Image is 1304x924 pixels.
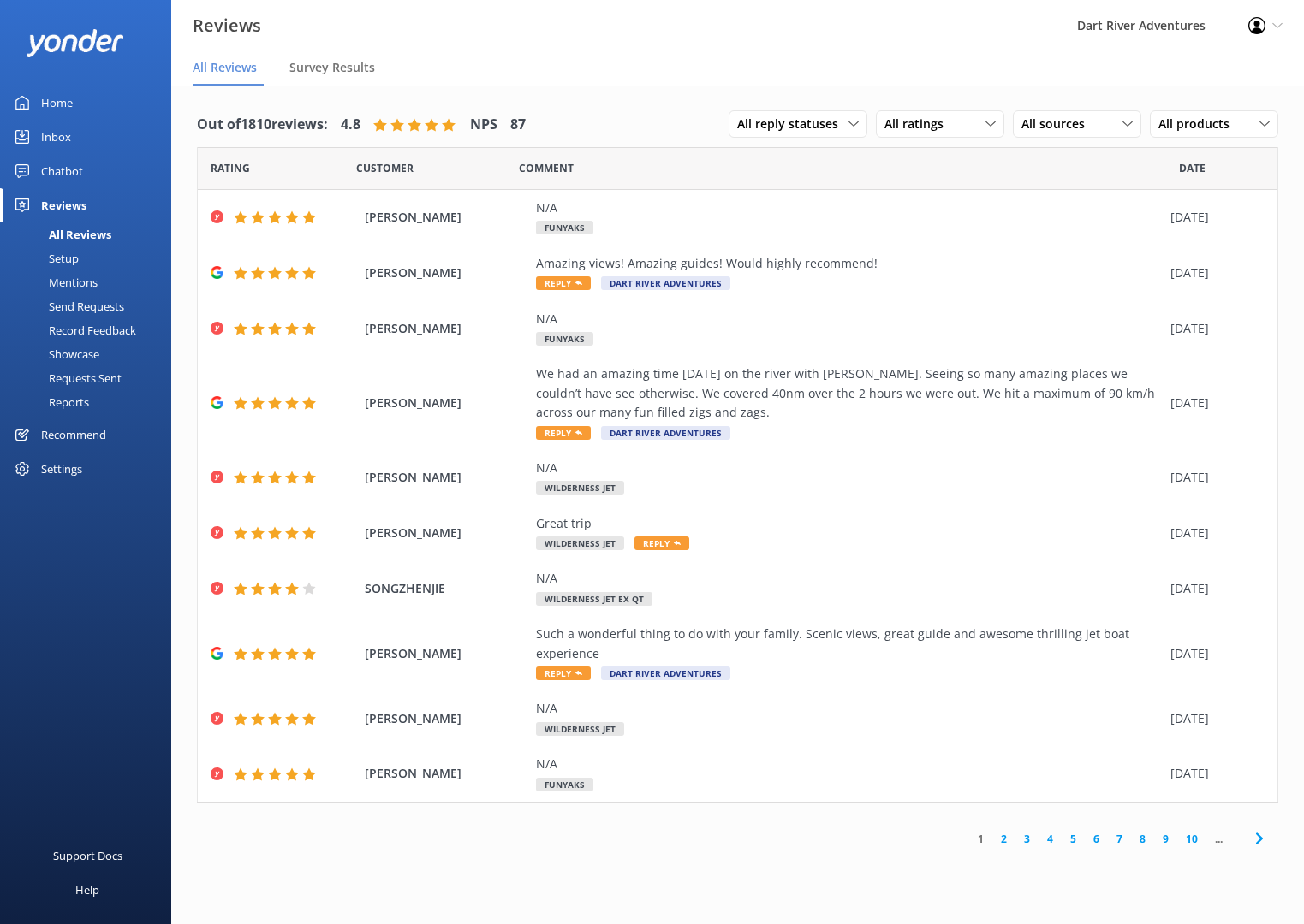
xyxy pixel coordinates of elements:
[1158,115,1240,133] span: All products
[1039,831,1062,847] a: 4
[365,468,527,487] span: [PERSON_NAME]
[10,342,171,366] a: Showcase
[10,246,79,270] div: Setup
[536,276,591,290] span: Reply
[510,114,526,136] h4: 87
[10,390,171,414] a: Reports
[536,481,624,495] span: Wilderness Jet
[41,452,82,486] div: Settings
[10,270,98,294] div: Mentions
[1170,319,1256,338] div: [DATE]
[365,524,527,542] span: [PERSON_NAME]
[536,364,1162,422] div: We had an amazing time [DATE] on the river with [PERSON_NAME]. Seeing so many amazing places we c...
[1206,831,1231,847] span: ...
[1170,264,1256,282] div: [DATE]
[41,154,83,188] div: Chatbot
[365,709,527,728] span: [PERSON_NAME]
[601,276,730,290] span: Dart River Adventures
[1015,831,1039,847] a: 3
[1131,831,1154,847] a: 8
[365,264,527,282] span: [PERSON_NAME]
[10,366,171,390] a: Requests Sent
[10,294,171,318] a: Send Requests
[365,394,527,412] span: [PERSON_NAME]
[536,221,593,234] span: Funyaks
[536,625,1162,663] div: Such a wonderful thing to do with your family. Scenic views, great guide and awesome thrilling je...
[536,569,1162,588] div: N/A
[365,644,527,663] span: [PERSON_NAME]
[53,838,122,873] div: Support Docs
[884,115,954,133] span: All ratings
[1177,831,1206,847] a: 10
[10,342,99,366] div: Showcase
[536,755,1162,773] div: N/A
[341,114,360,136] h4: 4.8
[10,366,122,390] div: Requests Sent
[1154,831,1177,847] a: 9
[10,246,171,270] a: Setup
[1170,468,1256,487] div: [DATE]
[601,426,730,440] span: Dart River Adventures
[536,699,1162,718] div: N/A
[1170,394,1256,412] div: [DATE]
[1170,579,1256,598] div: [DATE]
[10,222,111,246] div: All Reviews
[26,29,124,57] img: yonder-white-logo.png
[536,592,652,606] span: Wilderness Jet ex QT
[1170,764,1256,783] div: [DATE]
[737,115,848,133] span: All reply statuses
[519,160,574,176] span: Question
[536,778,593,791] span: Funyaks
[356,160,414,176] span: Date
[41,120,71,154] div: Inbox
[536,514,1162,533] div: Great trip
[1108,831,1131,847] a: 7
[1170,208,1256,227] div: [DATE]
[536,254,1162,273] div: Amazing views! Amazing guides! Would highly recommend!
[601,666,730,680] span: Dart River Adventures
[536,426,591,440] span: Reply
[992,831,1015,847] a: 2
[1170,709,1256,728] div: [DATE]
[634,536,689,550] span: Reply
[193,12,261,39] h3: Reviews
[536,332,593,346] span: Funyaks
[10,222,171,246] a: All Reviews
[10,390,89,414] div: Reports
[365,208,527,227] span: [PERSON_NAME]
[41,418,106,452] div: Recommend
[536,666,591,680] span: Reply
[10,270,171,294] a: Mentions
[75,873,99,907] div: Help
[193,59,257,76] span: All Reviews
[10,294,124,318] div: Send Requests
[1170,524,1256,542] div: [DATE]
[1021,115,1095,133] span: All sources
[365,579,527,598] span: SONGZHENJIE
[536,198,1162,217] div: N/A
[536,536,624,550] span: Wilderness Jet
[1170,644,1256,663] div: [DATE]
[536,722,624,736] span: Wilderness Jet
[536,310,1162,329] div: N/A
[365,764,527,783] span: [PERSON_NAME]
[41,188,86,222] div: Reviews
[365,319,527,338] span: [PERSON_NAME]
[41,86,73,120] div: Home
[969,831,992,847] a: 1
[289,59,375,76] span: Survey Results
[197,114,328,136] h4: Out of 1810 reviews:
[1179,160,1206,176] span: Date
[1062,831,1085,847] a: 5
[10,318,171,342] a: Record Feedback
[1085,831,1108,847] a: 6
[470,114,497,136] h4: NPS
[536,459,1162,477] div: N/A
[211,160,250,176] span: Date
[10,318,136,342] div: Record Feedback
